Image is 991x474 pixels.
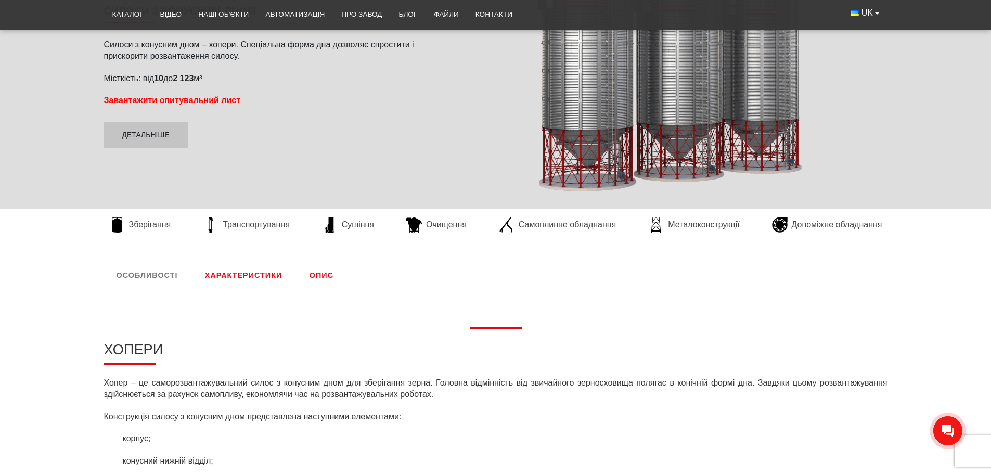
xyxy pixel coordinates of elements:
[467,3,521,26] a: Контакти
[426,219,467,230] span: Очищення
[767,217,887,233] a: Допоміжне обладнання
[643,217,744,233] a: Металоконструкції
[842,3,887,23] button: UK
[861,7,873,19] span: UK
[104,96,241,105] a: Завантажити опитувальний лист
[173,74,194,83] strong: 2 123
[154,74,163,83] strong: 10
[190,3,257,26] a: Наші об’єкти
[104,217,176,233] a: Зберігання
[152,3,190,26] a: Відео
[192,262,294,289] a: Характеристики
[317,217,379,233] a: Сушіння
[104,39,421,62] p: Силоси з конусним дном – хопери. Спеціальна форма дна дозволяє спростити і прискорити розвантажен...
[223,219,290,230] span: Транспортування
[297,262,346,289] a: Опис
[119,455,887,467] li: конусний нижній відділ;
[104,3,152,26] a: Каталог
[851,10,859,16] img: Українська
[668,219,739,230] span: Металоконструкції
[494,217,621,233] a: Самоплинне обладнання
[104,73,421,84] p: Місткість: від до м³
[119,433,887,444] li: корпус;
[792,219,882,230] span: Допоміжне обладнання
[519,219,616,230] span: Самоплинне обладнання
[342,219,374,230] span: Сушіння
[104,122,188,148] a: Детальніше
[257,3,333,26] a: Автоматизація
[333,3,390,26] a: Про завод
[129,219,171,230] span: Зберігання
[401,217,472,233] a: Очищення
[104,411,887,422] p: Конструкція силосу з конусним дном представлена ​​наступними елементами:
[104,262,190,289] a: Особливості
[426,3,467,26] a: Файли
[104,377,887,401] p: Хопер – це саморозвантажувальний силос з конусним дном для зберігання зерна. Головна відмінність ...
[104,341,887,365] h2: Хопери
[198,217,295,233] a: Транспортування
[390,3,426,26] a: Блог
